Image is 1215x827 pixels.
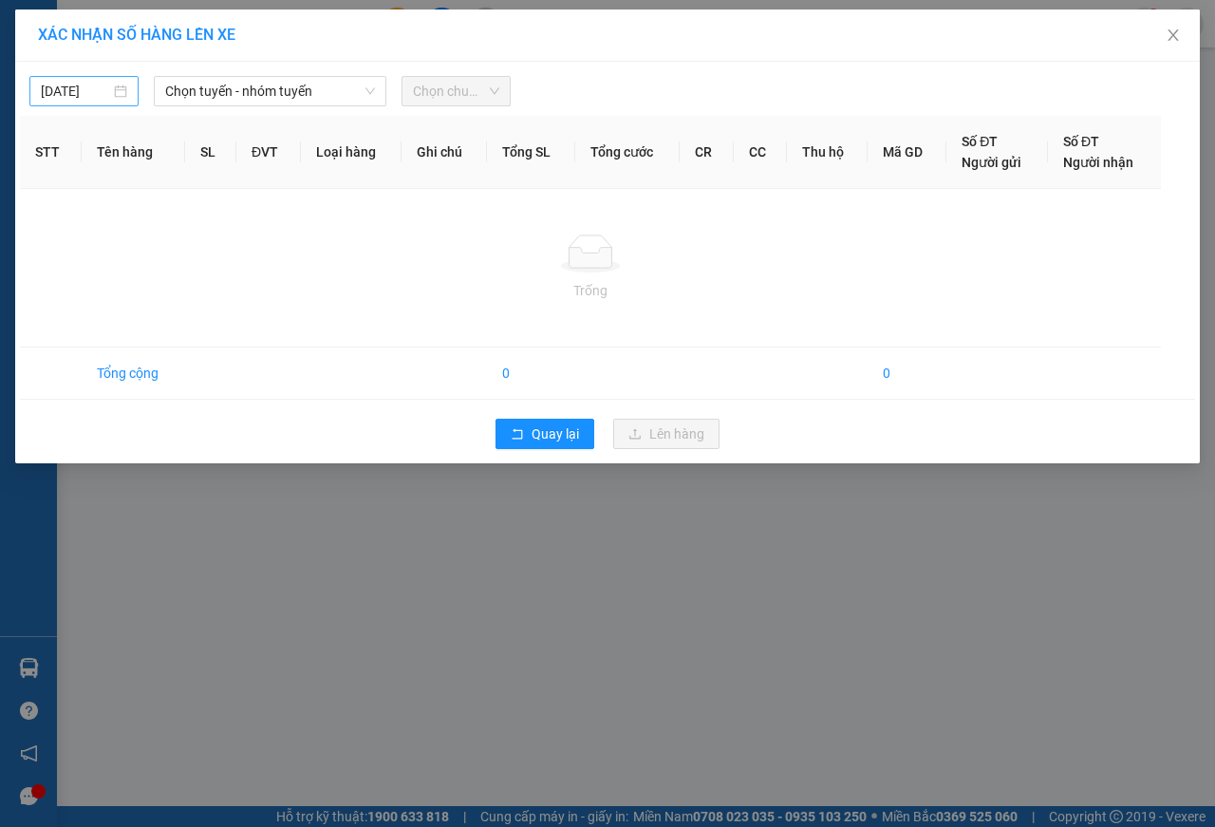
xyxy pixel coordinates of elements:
td: 0 [487,348,575,400]
span: Hotline: 19001152 [150,85,233,96]
strong: ĐỒNG PHƯỚC [150,10,260,27]
th: ĐVT [236,116,301,189]
input: 15/09/2025 [41,81,110,102]
th: Thu hộ [787,116,868,189]
img: logo [7,11,91,95]
th: STT [20,116,82,189]
button: uploadLên hàng [613,419,720,449]
th: CR [680,116,733,189]
span: rollback [511,427,524,442]
span: 01 Võ Văn Truyện, KP.1, Phường 2 [150,57,261,81]
th: CC [734,116,787,189]
th: Mã GD [868,116,946,189]
td: 0 [868,348,946,400]
span: ----------------------------------------- [51,103,233,118]
span: close [1166,28,1181,43]
span: [PERSON_NAME]: [6,122,201,134]
span: Người gửi [962,155,1021,170]
th: Tổng cước [575,116,680,189]
button: Close [1147,9,1200,63]
span: Người nhận [1063,155,1133,170]
span: Chọn chuyến [413,77,499,105]
th: Tổng SL [487,116,575,189]
span: VPMC1509250002 [95,121,202,135]
th: Loại hàng [301,116,402,189]
th: SL [185,116,236,189]
div: Trống [35,280,1146,301]
button: rollbackQuay lại [495,419,594,449]
span: 03:36:22 [DATE] [42,138,116,149]
th: Tên hàng [82,116,185,189]
span: Số ĐT [962,134,998,149]
span: Chọn tuyến - nhóm tuyến [165,77,375,105]
span: Bến xe [GEOGRAPHIC_DATA] [150,30,255,54]
span: Quay lại [532,423,579,444]
th: Ghi chú [402,116,487,189]
td: Tổng cộng [82,348,185,400]
span: XÁC NHẬN SỐ HÀNG LÊN XE [38,26,235,44]
span: In ngày: [6,138,116,149]
span: Số ĐT [1063,134,1099,149]
span: down [364,85,376,97]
